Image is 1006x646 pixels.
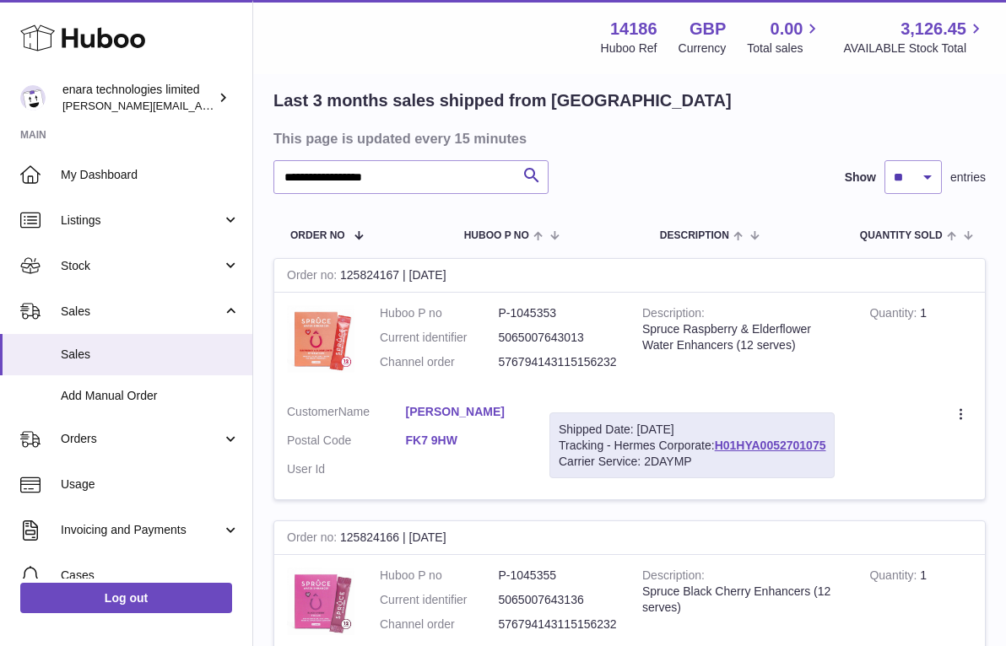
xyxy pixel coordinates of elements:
span: AVAILABLE Stock Total [843,40,986,57]
a: H01HYA0052701075 [715,439,826,452]
h3: This page is updated every 15 minutes [273,129,982,148]
strong: Order no [287,268,340,286]
dt: User Id [287,461,406,477]
span: My Dashboard [61,167,240,183]
div: Carrier Service: 2DAYMP [559,454,825,470]
dt: Channel order [380,354,499,370]
a: FK7 9HW [406,433,525,449]
dt: Name [287,404,406,424]
div: Shipped Date: [DATE] [559,422,825,438]
strong: Description [642,568,705,586]
dt: Channel order [380,616,499,633]
td: 1 [857,293,985,391]
dd: P-1045353 [499,305,618,321]
dd: P-1045355 [499,568,618,584]
dt: Current identifier [380,330,499,346]
span: entries [950,170,986,186]
span: Total sales [747,40,822,57]
img: Dee@enara.co [20,85,46,110]
span: Sales [61,347,240,363]
dt: Huboo P no [380,568,499,584]
div: Tracking - Hermes Corporate: [549,412,835,479]
img: 1747668942.jpeg [287,568,354,635]
div: Huboo Ref [601,40,657,57]
span: Stock [61,258,222,274]
strong: Order no [287,530,340,548]
div: enara technologies limited [62,82,214,114]
div: Spruce Black Cherry Enhancers (12 serves) [642,584,844,616]
dd: 5065007643013 [499,330,618,346]
span: Sales [61,304,222,320]
span: Customer [287,405,338,418]
dt: Postal Code [287,433,406,453]
a: [PERSON_NAME] [406,404,525,420]
strong: 14186 [610,18,657,40]
span: 0.00 [771,18,803,40]
dd: 576794143115156232 [499,354,618,370]
div: 125824167 | [DATE] [274,259,985,293]
div: Spruce Raspberry & Elderflower Water Enhancers (12 serves) [642,321,844,353]
strong: Quantity [869,568,920,586]
span: Add Manual Order [61,388,240,404]
dt: Huboo P no [380,305,499,321]
a: 3,126.45 AVAILABLE Stock Total [843,18,986,57]
div: Currency [679,40,727,57]
h2: Last 3 months sales shipped from [GEOGRAPHIC_DATA] [273,89,732,112]
dd: 576794143115156232 [499,616,618,633]
dt: Current identifier [380,592,499,608]
strong: GBP [690,18,726,40]
div: 125824166 | [DATE] [274,521,985,555]
span: Listings [61,213,222,229]
span: Order No [290,230,345,241]
span: [PERSON_NAME][EMAIL_ADDRESS][DOMAIN_NAME] [62,99,338,112]
img: 1747668806.jpeg [287,305,354,373]
strong: Quantity [869,306,920,324]
span: 3,126.45 [901,18,966,40]
span: Invoicing and Payments [61,522,222,538]
span: Description [660,230,729,241]
strong: Description [642,306,705,324]
a: 0.00 Total sales [747,18,822,57]
a: Log out [20,583,232,613]
span: Quantity Sold [860,230,943,241]
span: Cases [61,568,240,584]
span: Orders [61,431,222,447]
dd: 5065007643136 [499,592,618,608]
span: Usage [61,476,240,493]
label: Show [845,170,876,186]
span: Huboo P no [464,230,529,241]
